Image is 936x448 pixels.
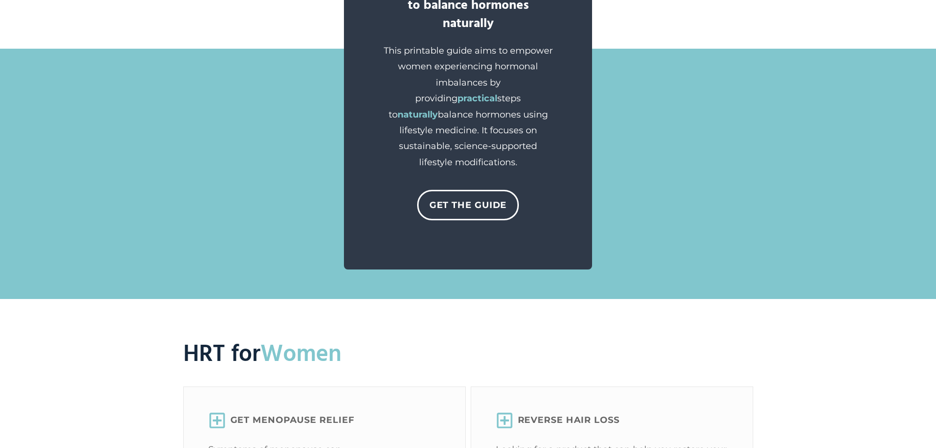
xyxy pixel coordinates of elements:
[417,190,519,220] a: Get The GUIDE
[260,336,341,374] mark: Women
[230,412,355,428] span: GET Menopause Relief
[183,338,753,371] h2: HRT for
[457,93,497,104] mark: practical
[518,412,620,428] span: Reverse Hair Loss
[397,109,438,120] mark: naturally
[383,43,553,170] p: This printable guide aims to empower women experiencing hormonal imbalances by providing steps to...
